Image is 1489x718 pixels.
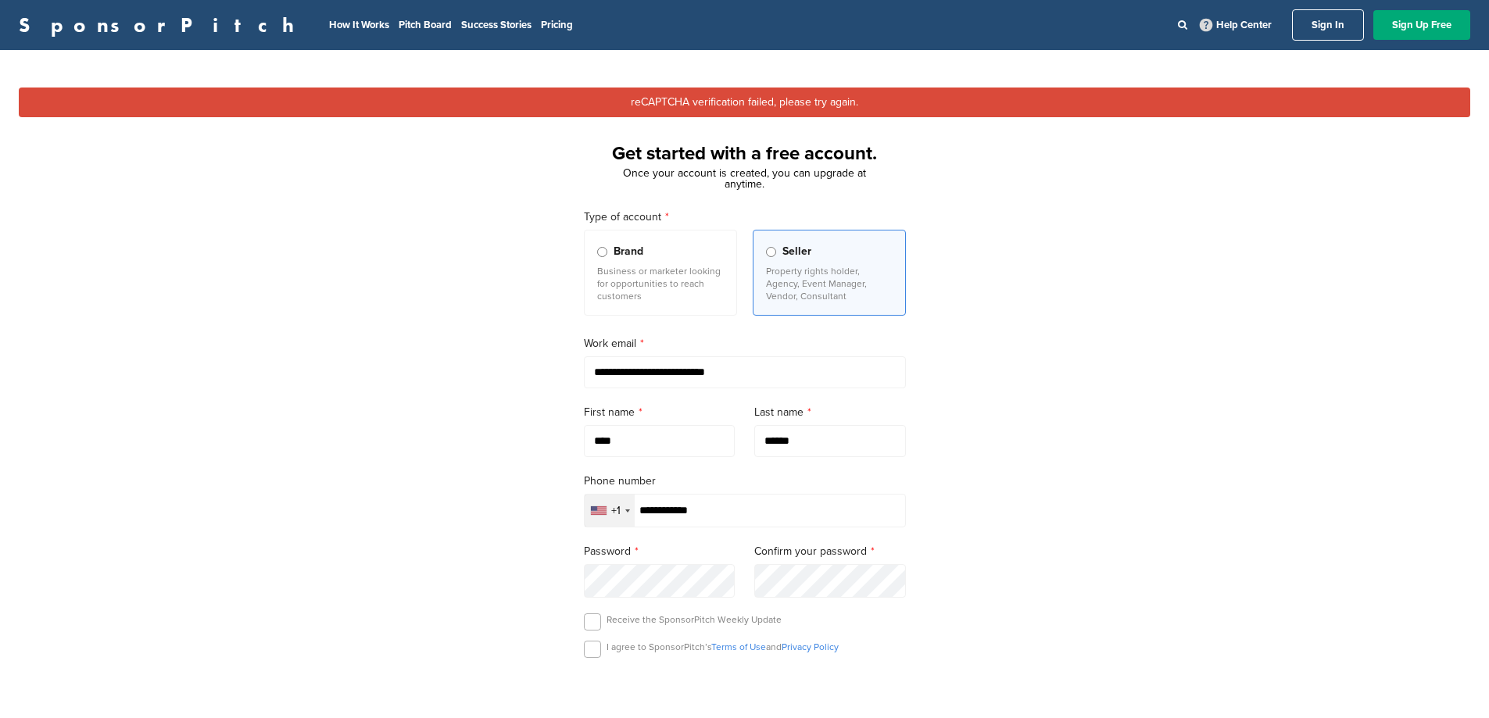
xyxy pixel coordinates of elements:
[782,243,811,260] span: Seller
[541,19,573,31] a: Pricing
[461,19,532,31] a: Success Stories
[329,19,389,31] a: How It Works
[754,404,906,421] label: Last name
[766,265,893,302] p: Property rights holder, Agency, Event Manager, Vendor, Consultant
[584,404,736,421] label: First name
[754,543,906,560] label: Confirm your password
[584,209,906,226] label: Type of account
[597,247,607,257] input: Brand Business or marketer looking for opportunities to reach customers
[607,641,839,653] p: I agree to SponsorPitch’s and
[782,641,839,652] a: Privacy Policy
[584,543,736,560] label: Password
[1292,9,1364,41] a: Sign In
[607,613,782,626] p: Receive the SponsorPitch Weekly Update
[584,335,906,352] label: Work email
[584,473,906,490] label: Phone number
[399,19,452,31] a: Pitch Board
[1197,16,1275,34] a: Help Center
[1373,10,1470,40] a: Sign Up Free
[614,243,643,260] span: Brand
[19,88,1470,117] div: reCAPTCHA verification failed, please try again.
[585,495,635,527] div: Selected country
[711,641,766,652] a: Terms of Use
[623,166,866,191] span: Once your account is created, you can upgrade at anytime.
[766,247,776,257] input: Seller Property rights holder, Agency, Event Manager, Vendor, Consultant
[565,140,925,168] h1: Get started with a free account.
[611,505,621,516] div: +1
[19,15,304,35] a: SponsorPitch
[597,265,724,302] p: Business or marketer looking for opportunities to reach customers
